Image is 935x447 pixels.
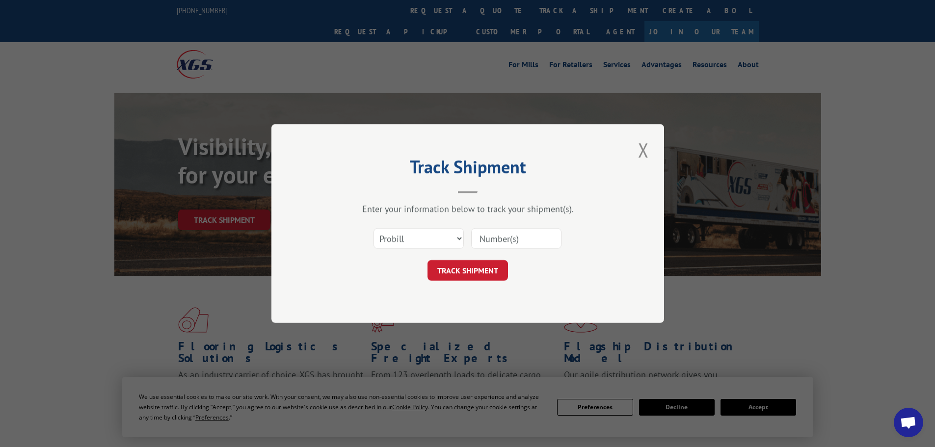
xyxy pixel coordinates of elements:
button: TRACK SHIPMENT [427,260,508,281]
button: Close modal [635,136,652,163]
h2: Track Shipment [321,160,615,179]
input: Number(s) [471,228,561,249]
div: Enter your information below to track your shipment(s). [321,203,615,214]
a: Open chat [894,408,923,437]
